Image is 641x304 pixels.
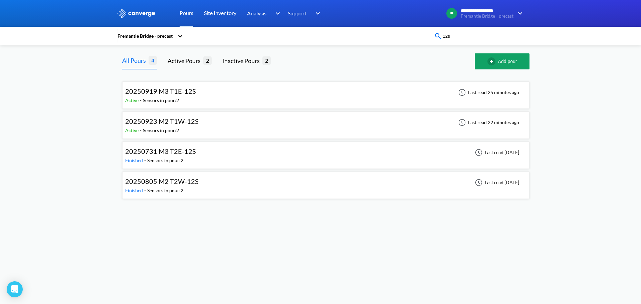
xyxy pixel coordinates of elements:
[122,149,529,155] a: 20250731 M3 T2E-12SFinished-Sensors in pour:2Last read [DATE]
[471,148,521,157] div: Last read [DATE]
[144,188,147,193] span: -
[262,56,271,65] span: 2
[140,97,143,103] span: -
[434,32,442,40] img: icon-search-blue.svg
[487,57,498,65] img: add-circle-outline.svg
[7,281,23,297] div: Open Intercom Messenger
[125,158,144,163] span: Finished
[125,117,199,125] span: 20250923 M2 T1W-12S
[125,188,144,193] span: Finished
[288,9,306,17] span: Support
[513,9,524,17] img: downArrow.svg
[122,119,529,125] a: 20250923 M2 T1W-12SActive-Sensors in pour:2Last read 22 minutes ago
[125,87,196,95] span: 20250919 M3 T1E-12S
[117,9,156,18] img: logo_ewhite.svg
[122,179,529,185] a: 20250805 M2 T2W-12SFinished-Sensors in pour:2Last read [DATE]
[149,56,157,64] span: 4
[475,53,529,69] button: Add pour
[222,56,262,65] div: Inactive Pours
[122,56,149,65] div: All Pours
[147,157,183,164] div: Sensors in pour: 2
[455,118,521,126] div: Last read 22 minutes ago
[442,32,523,40] input: Type your pour name
[471,179,521,187] div: Last read [DATE]
[311,9,322,17] img: downArrow.svg
[247,9,266,17] span: Analysis
[117,32,174,40] div: Fremantle Bridge - precast
[140,127,143,133] span: -
[122,89,529,95] a: 20250919 M3 T1E-12SActive-Sensors in pour:2Last read 25 minutes ago
[455,88,521,96] div: Last read 25 minutes ago
[125,147,196,155] span: 20250731 M3 T2E-12S
[461,14,513,19] span: Fremantle Bridge - precast
[147,187,183,194] div: Sensors in pour: 2
[143,127,179,134] div: Sensors in pour: 2
[125,97,140,103] span: Active
[143,97,179,104] div: Sensors in pour: 2
[125,177,199,185] span: 20250805 M2 T2W-12S
[271,9,282,17] img: downArrow.svg
[125,127,140,133] span: Active
[144,158,147,163] span: -
[203,56,212,65] span: 2
[168,56,203,65] div: Active Pours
